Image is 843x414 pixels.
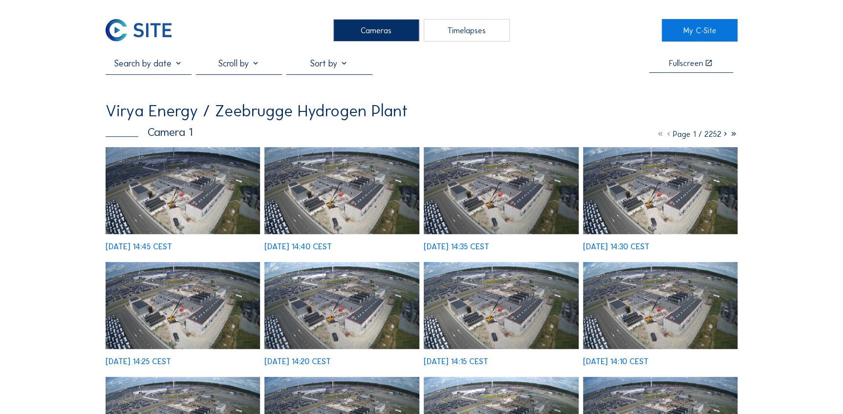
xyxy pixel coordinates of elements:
[106,19,181,41] a: C-SITE Logo
[424,19,510,41] div: Timelapses
[583,357,648,366] div: [DATE] 14:10 CEST
[424,242,489,251] div: [DATE] 14:35 CEST
[672,129,721,139] span: Page 1 / 2252
[583,242,649,251] div: [DATE] 14:30 CEST
[264,262,419,349] img: image_52732406
[264,147,419,234] img: image_52732961
[106,103,408,119] div: Virya Energy / Zeebrugge Hydrogen Plant
[264,357,331,366] div: [DATE] 14:20 CEST
[106,262,260,349] img: image_52732545
[106,242,172,251] div: [DATE] 14:45 CEST
[333,19,419,41] div: Cameras
[583,262,738,349] img: image_52732045
[424,262,579,349] img: image_52732220
[424,147,579,234] img: image_52732822
[264,242,332,251] div: [DATE] 14:40 CEST
[106,357,171,366] div: [DATE] 14:25 CEST
[106,127,193,138] div: Camera 1
[662,19,737,41] a: My C-Site
[583,147,738,234] img: image_52732687
[424,357,488,366] div: [DATE] 14:15 CEST
[106,58,192,69] input: Search by date 󰅀
[669,59,703,67] div: Fullscreen
[106,19,172,41] img: C-SITE Logo
[106,147,260,234] img: image_52733099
